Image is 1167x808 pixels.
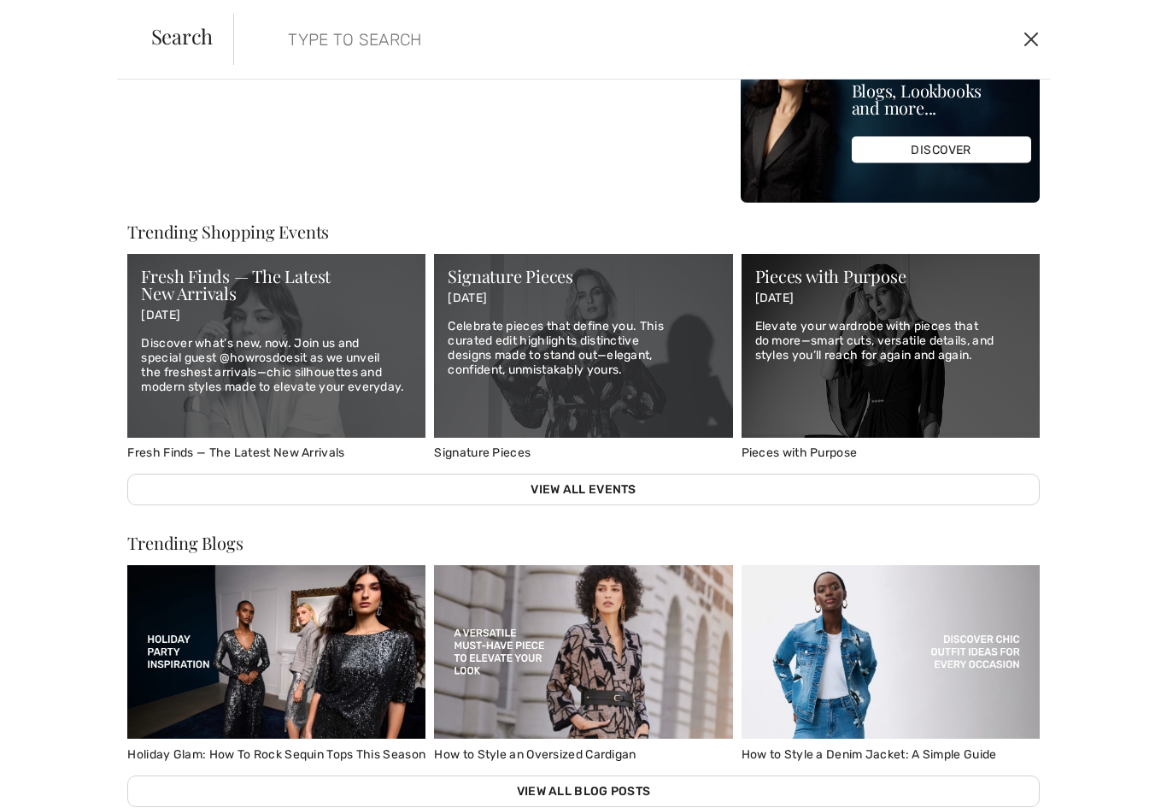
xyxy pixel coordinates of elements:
[127,534,1039,551] div: Trending Blogs
[742,565,1040,762] a: How to Style a Denim Jacket: A Simple Guide How to Style a Denim Jacket: A Simple Guide
[434,565,732,739] img: How to Style an Oversized Cardigan
[742,254,1040,460] a: Pieces with Purpose Pieces with Purpose [DATE] Elevate your wardrobe with pieces that do more—sma...
[127,254,425,460] a: Fresh Finds — The Latest New Arrivals Fresh Finds — The Latest New Arrivals [DATE] Discover what’...
[448,268,718,285] div: Signature Pieces
[127,565,425,762] a: Holiday Glam: How To Rock Sequin Tops This Season Holiday Glam: How To Rock Sequin Tops This Season
[434,565,732,762] a: How to Style an Oversized Cardigan How to Style an Oversized Cardigan
[275,14,832,65] input: TYPE TO SEARCH
[852,137,1031,163] div: DISCOVER
[755,268,1026,285] div: Pieces with Purpose
[741,42,1040,203] img: Blogs, Lookbooks and more...
[141,309,412,323] p: [DATE]
[448,320,718,377] p: Celebrate pieces that define you. This curated edit highlights distinctive designs made to stand ...
[127,776,1039,807] a: View All Blog Posts
[434,254,732,460] a: Signature Pieces Signature Pieces [DATE] Celebrate pieces that define you. This curated edit high...
[742,747,997,762] span: How to Style a Denim Jacket: A Simple Guide
[151,26,214,46] span: Search
[141,337,412,394] p: Discover what’s new, now. Join us and special guest @howrosdoesit as we unveil the freshest arriv...
[852,82,1031,116] div: Blogs, Lookbooks and more...
[127,445,344,460] span: Fresh Finds — The Latest New Arrivals
[434,747,636,762] span: How to Style an Oversized Cardigan
[742,565,1040,739] img: How to Style a Denim Jacket: A Simple Guide
[141,268,412,302] div: Fresh Finds — The Latest New Arrivals
[127,474,1039,505] a: View All Events
[127,747,425,762] span: Holiday Glam: How To Rock Sequin Tops This Season
[755,292,1026,306] p: [DATE]
[755,320,1026,363] p: Elevate your wardrobe with pieces that do more—smart cuts, versatile details, and styles you’ll r...
[127,565,425,739] img: Holiday Glam: How To Rock Sequin Tops This Season
[742,445,858,460] span: Pieces with Purpose
[127,223,1039,240] div: Trending Shopping Events
[434,445,531,460] span: Signature Pieces
[448,292,718,306] p: [DATE]
[1018,26,1044,53] button: Close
